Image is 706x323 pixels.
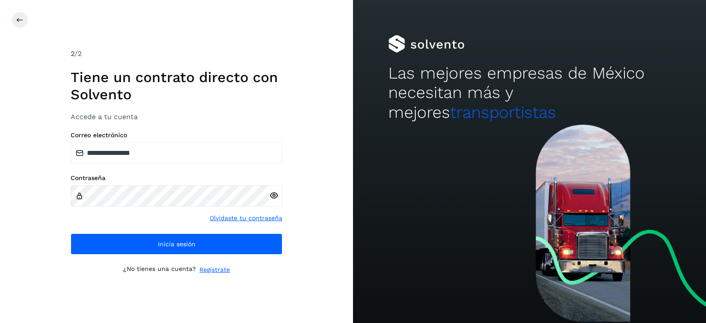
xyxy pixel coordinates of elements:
[71,233,282,255] button: Inicia sesión
[71,174,282,182] label: Contraseña
[210,214,282,223] a: Olvidaste tu contraseña
[199,265,230,274] a: Regístrate
[158,241,195,247] span: Inicia sesión
[450,103,556,122] span: transportistas
[71,131,282,139] label: Correo electrónico
[71,49,282,59] div: /2
[123,265,196,274] p: ¿No tienes una cuenta?
[71,69,282,103] h1: Tiene un contrato directo con Solvento
[71,49,75,58] span: 2
[71,113,282,121] h3: Accede a tu cuenta
[388,64,671,122] h2: Las mejores empresas de México necesitan más y mejores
